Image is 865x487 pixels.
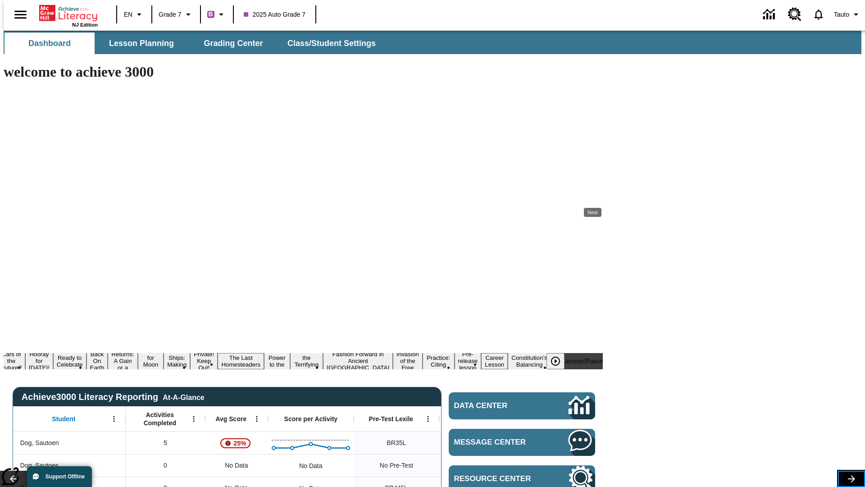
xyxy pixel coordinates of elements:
[290,346,323,376] button: Slide 11 Attack of the Terrifying Tomatoes
[387,438,406,448] span: Beginning reader 35 Lexile, Dog, Sautoen
[4,31,861,54] div: SubNavbar
[323,349,393,372] button: Slide 12 Fashion Forward in Ancient Rome
[421,412,435,426] button: Open Menu
[39,3,98,28] div: Home
[5,32,95,54] button: Dashboard
[205,432,268,454] div: , 25%, Attention! This student's Average First Try Score of 25% is below 65%, Dog, Sautoen
[423,346,455,376] button: Slide 14 Mixed Practice: Citing Evidence
[244,10,306,19] span: 2025 Auto Grade 7
[126,432,205,454] div: 5, Dog, Sautoen
[369,415,414,423] span: Pre-Test Lexile
[22,392,205,402] span: Achieve3000 Literacy Reporting
[52,415,75,423] span: Student
[250,412,264,426] button: Open Menu
[218,353,264,369] button: Slide 9 The Last Homesteaders
[807,3,830,26] a: Notifications
[72,22,98,28] span: NJ Edition
[126,454,205,477] div: 0, Dog, Sautoes
[454,438,542,447] span: Message Center
[130,411,190,427] span: Activities Completed
[393,343,423,379] button: Slide 13 The Invasion of the Free CD
[454,401,538,410] span: Data Center
[547,357,603,365] div: heroCarouselPause
[449,429,595,456] a: Message Center
[454,474,542,483] span: Resource Center
[546,353,565,369] button: Play
[830,6,865,23] button: Profile/Settings
[109,38,174,49] span: Lesson Planning
[481,353,508,369] button: Slide 16 Career Lesson
[86,349,108,372] button: Slide 4 Back On Earth
[20,438,59,448] span: Dog, Sautoen
[4,64,603,80] h1: welcome to achieve 3000
[380,461,413,470] span: No Pre-Test, Dog, Sautoes
[27,466,92,487] button: Support Offline
[164,438,167,448] span: 5
[20,461,59,470] span: Dog, Sautoes
[108,343,137,379] button: Slide 5 Free Returns: A Gain or a Drain?
[4,32,384,54] div: SubNavbar
[39,4,98,22] a: Home
[164,461,167,470] span: 0
[190,349,218,372] button: Slide 8 Private! Keep Out!
[783,2,807,27] a: Resource Center, Will open in new tab
[53,346,86,376] button: Slide 3 Get Ready to Celebrate Juneteenth!
[508,346,551,376] button: Slide 17 The Constitution's Balancing Act
[215,415,246,423] span: Avg Score
[163,392,204,402] div: At-A-Glance
[230,435,250,451] span: 25%
[204,38,263,49] span: Grading Center
[120,6,149,23] button: Language: EN, Select a language
[546,353,574,369] div: Play
[107,412,121,426] button: Open Menu
[584,208,601,217] div: Next
[439,432,525,454] div: 35 Lexile, ER, Based on the Lexile Reading measure, student is an Emerging Reader (ER) and will h...
[758,2,783,27] a: Data Center
[187,412,200,426] button: Open Menu
[164,346,190,376] button: Slide 7 Cruise Ships: Making Waves
[439,454,525,477] div: No Data, Dog, Sautoes
[204,6,230,23] button: Boost Class color is purple. Change class color
[295,457,327,475] div: No Data, Dog, Sautoes
[155,6,197,23] button: Grade: Grade 7, Select a grade
[7,1,34,28] button: Open side menu
[838,471,865,487] button: Lesson carousel, Next
[834,10,849,19] span: Tauto
[205,454,268,477] div: No Data, Dog, Sautoes
[138,346,164,376] button: Slide 6 Time for Moon Rules?
[220,456,252,475] span: No Data
[449,392,595,419] a: Data Center
[46,473,85,480] span: Support Offline
[280,32,383,54] button: Class/Student Settings
[188,32,278,54] button: Grading Center
[124,10,132,19] span: EN
[209,9,213,20] span: B
[28,38,71,49] span: Dashboard
[96,32,187,54] button: Lesson Planning
[25,349,53,372] button: Slide 2 Hooray for Constitution Day!
[287,38,376,49] span: Class/Student Settings
[455,349,482,372] button: Slide 15 Pre-release lesson
[284,415,338,423] span: Score per Activity
[159,10,182,19] span: Grade 7
[264,346,290,376] button: Slide 10 Solar Power to the People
